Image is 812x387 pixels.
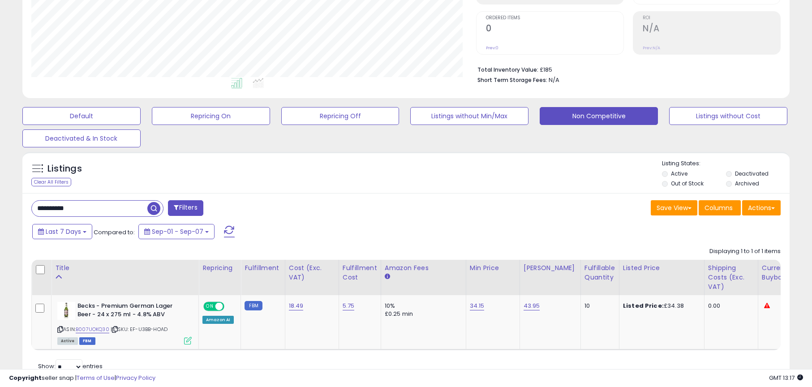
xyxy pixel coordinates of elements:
button: Repricing On [152,107,270,125]
span: ON [204,303,215,310]
p: Listing States: [662,159,790,168]
span: Columns [705,203,733,212]
li: £185 [477,64,774,74]
div: Amazon AI [202,316,234,324]
span: N/A [549,76,559,84]
div: Current Buybox Price [762,263,808,282]
b: Total Inventory Value: [477,66,538,73]
span: Ordered Items [486,16,623,21]
div: £34.38 [623,302,697,310]
button: Save View [651,200,697,215]
button: Last 7 Days [32,224,92,239]
small: Prev: N/A [643,45,660,51]
div: Listed Price [623,263,700,273]
b: Listed Price: [623,301,664,310]
div: Title [55,263,195,273]
h5: Listings [47,163,82,175]
button: Repricing Off [281,107,400,125]
div: 10 [584,302,612,310]
span: All listings currently available for purchase on Amazon [57,337,78,345]
a: 5.75 [343,301,355,310]
div: Fulfillment [245,263,281,273]
div: Repricing [202,263,237,273]
h2: N/A [643,23,780,35]
div: ASIN: [57,302,192,344]
label: Out of Stock [671,180,704,187]
img: 41leez7nvJL._SL40_.jpg [57,302,75,320]
label: Archived [735,180,759,187]
a: 18.49 [289,301,304,310]
button: Sep-01 - Sep-07 [138,224,215,239]
a: Terms of Use [77,374,115,382]
div: 0.00 [708,302,751,310]
button: Deactivated & In Stock [22,129,141,147]
b: Becks - Premium German Lager Beer - 24 x 275 ml - 4.8% ABV [77,302,186,321]
div: seller snap | | [9,374,155,383]
a: Privacy Policy [116,374,155,382]
button: Actions [742,200,781,215]
span: FBM [79,337,95,345]
small: Amazon Fees. [385,273,390,281]
div: [PERSON_NAME] [524,263,577,273]
a: 34.15 [470,301,485,310]
small: FBM [245,301,262,310]
span: 2025-09-15 13:17 GMT [769,374,803,382]
div: Clear All Filters [31,178,71,186]
button: Default [22,107,141,125]
div: Shipping Costs (Exc. VAT) [708,263,754,292]
div: Amazon Fees [385,263,462,273]
div: Displaying 1 to 1 of 1 items [709,247,781,256]
b: Short Term Storage Fees: [477,76,547,84]
div: 10% [385,302,459,310]
button: Columns [699,200,741,215]
span: Sep-01 - Sep-07 [152,227,203,236]
a: B007UOKQ30 [76,326,109,333]
h2: 0 [486,23,623,35]
span: Show: entries [38,362,103,370]
button: Filters [168,200,203,216]
div: £0.25 min [385,310,459,318]
label: Deactivated [735,170,769,177]
small: Prev: 0 [486,45,498,51]
span: | SKU: EF-U3BB-HOAD [111,326,168,333]
button: Listings without Min/Max [410,107,528,125]
div: Min Price [470,263,516,273]
label: Active [671,170,687,177]
span: ROI [643,16,780,21]
button: Listings without Cost [669,107,787,125]
a: 43.95 [524,301,540,310]
strong: Copyright [9,374,42,382]
div: Cost (Exc. VAT) [289,263,335,282]
div: Fulfillment Cost [343,263,377,282]
span: OFF [223,303,237,310]
span: Last 7 Days [46,227,81,236]
div: Fulfillable Quantity [584,263,615,282]
span: Compared to: [94,228,135,236]
button: Non Competitive [540,107,658,125]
